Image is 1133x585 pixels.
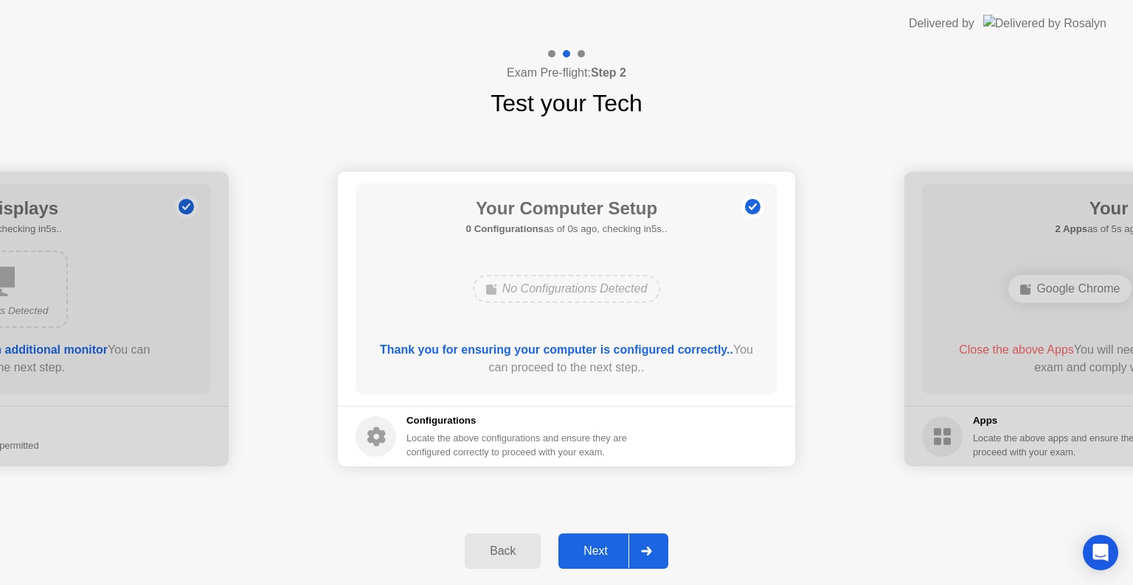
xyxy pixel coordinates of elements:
div: Next [563,544,628,558]
b: Step 2 [591,66,626,79]
h1: Your Computer Setup [466,195,668,222]
h5: Configurations [406,413,630,428]
h4: Exam Pre-flight: [507,64,626,82]
div: No Configurations Detected [473,275,661,303]
b: Thank you for ensuring your computer is configured correctly.. [380,343,733,356]
div: Locate the above configurations and ensure they are configured correctly to proceed with your exam. [406,431,630,459]
h1: Test your Tech [491,85,642,121]
div: Back [469,544,536,558]
b: 0 Configurations [466,223,544,234]
div: Delivered by [909,15,974,32]
div: Open Intercom Messenger [1083,535,1118,570]
button: Back [465,533,541,569]
img: Delivered by Rosalyn [983,15,1106,32]
div: You can proceed to the next step.. [377,341,757,376]
button: Next [558,533,668,569]
h5: as of 0s ago, checking in5s.. [466,222,668,237]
